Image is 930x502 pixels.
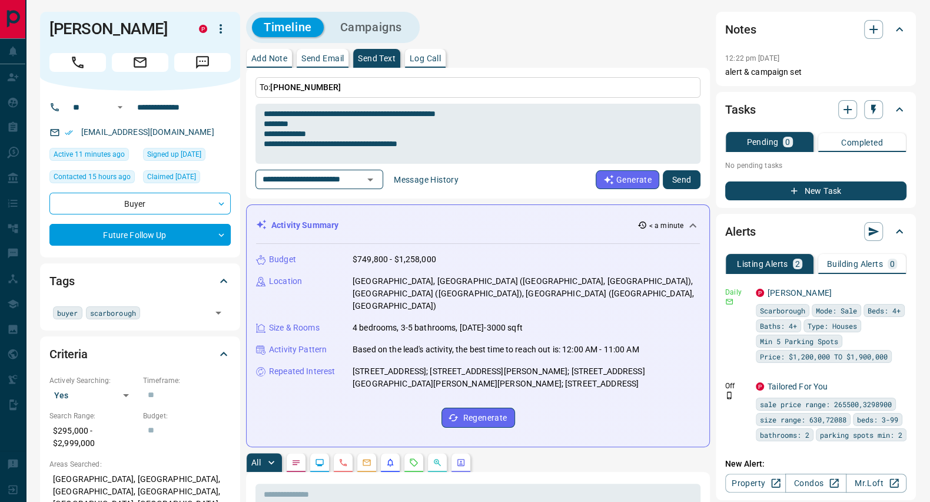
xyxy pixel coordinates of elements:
svg: Requests [409,458,418,467]
div: Sun Jul 27 2025 [143,170,231,187]
p: [STREET_ADDRESS]; [STREET_ADDRESS][PERSON_NAME]; [STREET_ADDRESS][GEOGRAPHIC_DATA][PERSON_NAME][P... [353,365,700,390]
h2: Criteria [49,345,88,364]
div: Mon Aug 18 2025 [49,148,137,164]
h2: Alerts [725,222,756,241]
span: Min 5 Parking Spots [760,335,838,347]
svg: Lead Browsing Activity [315,458,324,467]
span: Type: Houses [808,320,857,332]
div: property.ca [199,25,207,33]
p: Listing Alerts [737,260,788,268]
p: 0 [785,138,790,146]
p: All [251,458,261,467]
div: Activity Summary< a minute [256,214,700,236]
p: Building Alerts [827,260,883,268]
span: Claimed [DATE] [147,171,196,183]
span: scarborough [90,307,136,319]
a: Property [725,474,786,493]
button: Message History [387,170,466,189]
a: [PERSON_NAME] [768,288,832,298]
a: Condos [785,474,846,493]
button: Regenerate [441,408,515,428]
p: New Alert: [725,458,906,470]
span: Contacted 15 hours ago [54,171,131,183]
h1: [PERSON_NAME] [49,19,181,38]
span: parking spots min: 2 [820,429,902,441]
span: sale price range: 265500,3298900 [760,398,892,410]
p: Activity Pattern [269,344,327,356]
span: Call [49,53,106,72]
p: Timeframe: [143,375,231,386]
p: Size & Rooms [269,322,320,334]
a: [EMAIL_ADDRESS][DOMAIN_NAME] [81,127,214,137]
svg: Email [725,298,733,306]
span: Message [174,53,231,72]
button: New Task [725,181,906,200]
div: Alerts [725,217,906,246]
p: 2 [795,260,800,268]
p: Repeated Interest [269,365,335,378]
p: Budget: [143,411,231,421]
span: buyer [57,307,78,319]
button: Open [362,171,378,188]
button: Send [663,170,700,189]
div: Sat Jul 26 2025 [143,148,231,164]
p: [GEOGRAPHIC_DATA], [GEOGRAPHIC_DATA] ([GEOGRAPHIC_DATA], [GEOGRAPHIC_DATA]), [GEOGRAPHIC_DATA] ([... [353,275,700,312]
p: Search Range: [49,411,137,421]
div: Yes [49,386,137,405]
p: Add Note [251,54,287,62]
p: alert & campaign set [725,66,906,78]
p: Budget [269,253,296,266]
span: Scarborough [760,305,805,316]
button: Open [113,100,127,114]
svg: Emails [362,458,371,467]
div: Buyer [49,193,231,214]
svg: Listing Alerts [386,458,395,467]
span: Mode: Sale [816,305,857,316]
span: [PHONE_NUMBER] [270,82,341,92]
svg: Email Verified [65,128,73,137]
p: 0 [890,260,895,268]
p: Send Text [358,54,396,62]
span: Active 11 minutes ago [54,148,125,160]
a: Mr.Loft [846,474,906,493]
h2: Notes [725,20,756,39]
span: Signed up [DATE] [147,148,201,160]
p: Log Call [410,54,441,62]
h2: Tasks [725,100,755,119]
span: bathrooms: 2 [760,429,809,441]
svg: Opportunities [433,458,442,467]
svg: Calls [338,458,348,467]
div: Sun Aug 17 2025 [49,170,137,187]
span: Email [112,53,168,72]
button: Timeline [252,18,324,37]
p: Daily [725,287,749,298]
h2: Tags [49,272,74,290]
span: Baths: 4+ [760,320,797,332]
p: Areas Searched: [49,459,231,470]
button: Generate [596,170,659,189]
p: Pending [746,138,778,146]
svg: Agent Actions [456,458,466,467]
div: Tags [49,267,231,295]
div: property.ca [756,289,764,297]
p: 4 bedrooms, 3-5 bathrooms, [DATE]-3000 sqft [353,322,523,334]
p: Completed [841,138,883,147]
a: Tailored For You [768,382,828,391]
span: Beds: 4+ [868,305,901,316]
span: Price: $1,200,000 TO $1,900,000 [760,351,888,362]
svg: Push Notification Only [725,391,733,399]
p: $295,000 - $2,999,000 [49,421,137,453]
button: Campaigns [328,18,414,37]
p: Actively Searching: [49,375,137,386]
div: Criteria [49,340,231,368]
div: Future Follow Up [49,224,231,246]
p: Based on the lead's activity, the best time to reach out is: 12:00 AM - 11:00 AM [353,344,639,356]
svg: Notes [291,458,301,467]
p: Off [725,381,749,391]
p: Send Email [301,54,344,62]
p: < a minute [649,220,683,231]
p: To: [255,77,700,98]
div: Tasks [725,95,906,124]
span: beds: 3-99 [857,414,898,425]
button: Open [210,305,227,321]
